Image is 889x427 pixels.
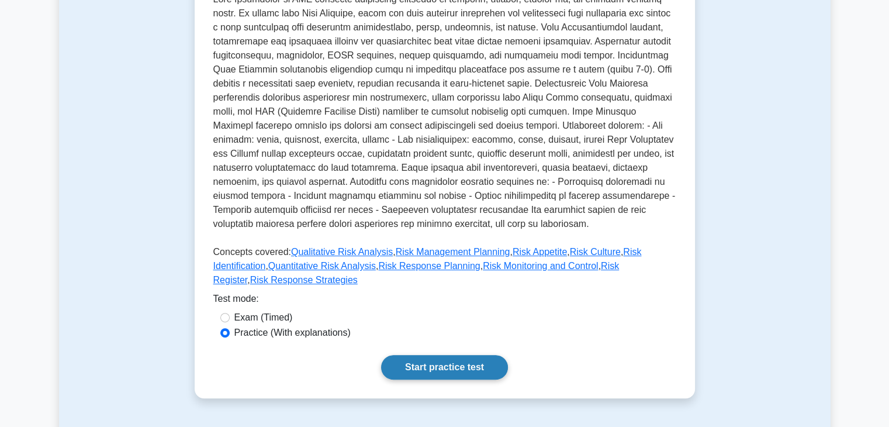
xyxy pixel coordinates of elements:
a: Risk Response Planning [378,261,480,271]
a: Risk Response Strategies [250,275,358,285]
a: Start practice test [381,355,508,380]
a: Risk Identification [213,247,642,271]
p: Concepts covered: , , , , , , , , , [213,245,676,292]
a: Risk Culture [570,247,621,257]
label: Practice (With explanations) [234,326,351,340]
a: Risk Register [213,261,620,285]
a: Risk Appetite [513,247,567,257]
a: Quantitative Risk Analysis [268,261,376,271]
label: Exam (Timed) [234,311,293,325]
a: Risk Management Planning [396,247,510,257]
div: Test mode: [213,292,676,311]
a: Risk Monitoring and Control [483,261,598,271]
a: Qualitative Risk Analysis [291,247,393,257]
